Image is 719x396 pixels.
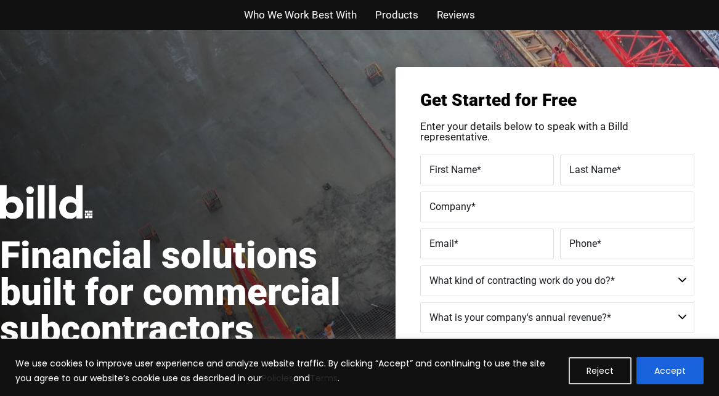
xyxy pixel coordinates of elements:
[429,237,454,249] span: Email
[244,6,357,24] a: Who We Work Best With
[310,372,338,384] a: Terms
[569,237,597,249] span: Phone
[429,163,477,175] span: First Name
[420,121,694,142] p: Enter your details below to speak with a Billd representative.
[569,163,617,175] span: Last Name
[420,92,694,109] h3: Get Started for Free
[429,200,471,212] span: Company
[375,6,418,24] a: Products
[636,357,704,384] button: Accept
[262,372,293,384] a: Policies
[437,6,475,24] a: Reviews
[15,356,559,386] p: We use cookies to improve user experience and analyze website traffic. By clicking “Accept” and c...
[569,357,632,384] button: Reject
